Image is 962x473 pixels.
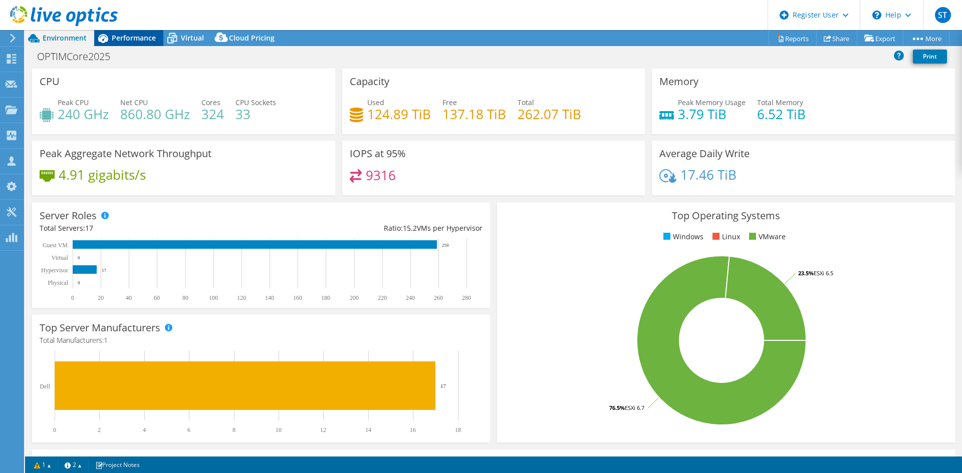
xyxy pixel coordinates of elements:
[201,109,224,120] h4: 324
[814,269,833,277] tspan: ESXi 6.5
[78,280,80,285] text: 0
[710,231,740,242] li: Linux
[85,223,93,233] span: 17
[181,33,204,43] span: Virtual
[88,458,147,471] a: Project Notes
[680,169,737,180] h4: 17.46 TiB
[659,148,750,159] h3: Average Daily Write
[769,31,817,46] a: Reports
[293,294,302,301] text: 160
[59,169,146,180] h4: 4.91 gigabits/s
[434,294,443,301] text: 260
[757,109,806,120] h4: 6.52 TiB
[40,335,483,346] h4: Total Manufacturers:
[265,294,274,301] text: 140
[48,279,68,286] text: Physical
[367,109,431,120] h4: 124.89 TiB
[40,148,211,159] h3: Peak Aggregate Network Throughput
[320,426,326,433] text: 12
[442,243,449,248] text: 259
[201,98,220,107] span: Cores
[518,98,534,107] span: Total
[798,269,814,277] tspan: 23.5%
[237,294,246,301] text: 120
[505,210,947,221] h3: Top Operating Systems
[27,458,58,471] a: 1
[235,109,276,120] h4: 33
[661,231,703,242] li: Windows
[410,426,416,433] text: 16
[455,426,461,433] text: 18
[440,383,446,389] text: 17
[678,98,746,107] span: Peak Memory Usage
[678,109,746,120] h4: 3.79 TiB
[182,294,188,301] text: 80
[154,294,160,301] text: 60
[40,210,97,221] h3: Server Roles
[757,98,803,107] span: Total Memory
[816,31,857,46] a: Share
[104,335,108,345] span: 1
[403,223,417,233] span: 15.2
[366,170,396,181] h4: 9316
[462,294,471,301] text: 280
[365,426,371,433] text: 14
[33,51,126,62] h1: OPTIMCore2025
[120,109,190,120] h4: 860.80 GHz
[43,242,68,249] text: Guest VM
[276,426,282,433] text: 10
[935,7,951,23] span: ST
[98,294,104,301] text: 20
[71,294,74,301] text: 0
[872,11,881,20] svg: \n
[78,255,80,260] text: 0
[40,383,50,390] text: Dell
[625,404,644,411] tspan: ESXi 6.7
[442,98,457,107] span: Free
[143,426,146,433] text: 4
[659,76,698,87] h3: Memory
[58,109,109,120] h4: 240 GHz
[43,33,87,43] span: Environment
[58,98,89,107] span: Peak CPU
[350,148,406,159] h3: IOPS at 95%
[857,31,903,46] a: Export
[406,294,415,301] text: 240
[58,458,89,471] a: 2
[41,267,68,274] text: Hypervisor
[903,31,949,46] a: More
[518,109,581,120] h4: 262.07 TiB
[187,426,190,433] text: 6
[40,322,160,333] h3: Top Server Manufacturers
[367,98,384,107] span: Used
[235,98,276,107] span: CPU Sockets
[53,426,56,433] text: 0
[321,294,330,301] text: 180
[209,294,218,301] text: 100
[378,294,387,301] text: 220
[232,426,235,433] text: 8
[350,294,359,301] text: 200
[40,223,261,234] div: Total Servers:
[98,426,101,433] text: 2
[120,98,148,107] span: Net CPU
[747,231,786,242] li: VMware
[609,404,625,411] tspan: 76.5%
[112,33,156,43] span: Performance
[52,254,69,261] text: Virtual
[102,268,107,273] text: 17
[913,50,947,64] a: Print
[229,33,275,43] span: Cloud Pricing
[350,76,389,87] h3: Capacity
[261,223,483,234] div: Ratio: VMs per Hypervisor
[40,76,60,87] h3: CPU
[126,294,132,301] text: 40
[442,109,506,120] h4: 137.18 TiB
